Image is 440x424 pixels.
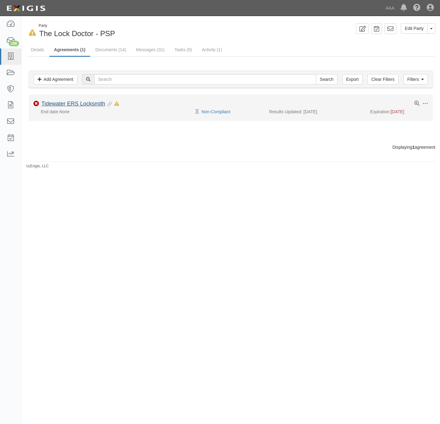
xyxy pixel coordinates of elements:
a: Details [26,44,49,56]
a: AAA [383,2,397,14]
i: In Default as of 08/21/2025 [114,102,119,106]
small: by [26,164,49,169]
a: View results summary [414,101,420,106]
i: In Default since 08/21/2025 [29,30,36,36]
div: Tidewater ERS Locksmith [41,101,119,107]
a: Agreements (1) [49,44,90,57]
a: Non-Compliant [201,109,230,114]
a: Activity (1) [197,44,227,56]
input: Search [94,74,316,85]
a: Messages (31) [131,44,169,56]
div: 106 [9,41,19,46]
div: Party [39,23,115,28]
div: Expiration: [370,109,428,115]
i: Pending Review [195,110,199,114]
div: End date: [33,109,197,115]
span: The Lock Doctor - PSP [39,29,115,38]
a: Export [342,74,362,85]
a: Filters [403,74,428,85]
a: Add Agreement [34,74,78,85]
b: 1 [412,145,415,150]
a: Tasks (0) [170,44,197,56]
a: Exigis, LLC [30,164,49,168]
span: [DATE] [391,109,404,114]
div: The Lock Doctor - PSP [26,23,226,39]
em: None [59,109,69,114]
input: Search [316,74,337,85]
a: Edit Party [401,23,428,34]
i: Help Center - Complianz [413,4,421,12]
i: Non-Compliant [33,101,39,106]
a: Tidewater ERS Locksmith [41,101,105,107]
i: Evidence Linked [105,102,112,106]
div: Displaying agreement [22,144,440,150]
div: Results Updated: [DATE] [269,109,361,115]
img: logo-5460c22ac91f19d4615b14bd174203de0afe785f0fc80cf4dbbc73dc1793850b.png [5,3,47,14]
a: Documents (14) [91,44,131,56]
a: Clear Filters [367,74,398,85]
